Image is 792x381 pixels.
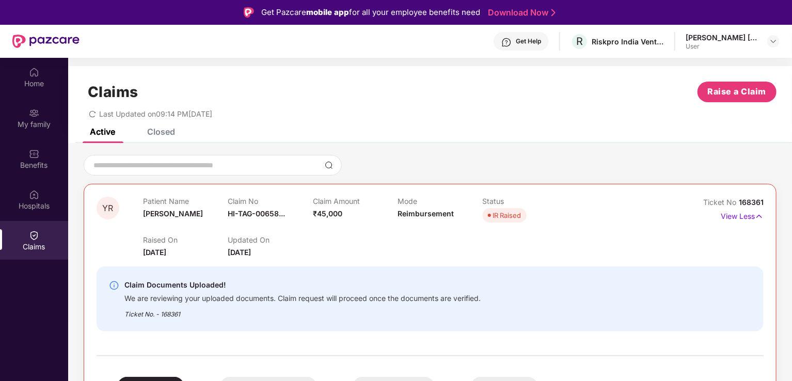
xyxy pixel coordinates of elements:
a: Download Now [488,7,552,18]
p: Raised On [143,235,228,244]
img: svg+xml;base64,PHN2ZyB4bWxucz0iaHR0cDovL3d3dy53My5vcmcvMjAwMC9zdmciIHdpZHRoPSIxNyIgaGVpZ2h0PSIxNy... [755,211,764,222]
img: svg+xml;base64,PHN2ZyBpZD0iSGVscC0zMngzMiIgeG1sbnM9Imh0dHA6Ly93d3cudzMub3JnLzIwMDAvc3ZnIiB3aWR0aD... [501,37,512,47]
div: Claim Documents Uploaded! [124,279,481,291]
p: View Less [721,208,764,222]
img: svg+xml;base64,PHN2ZyBpZD0iSG9tZSIgeG1sbnM9Imh0dHA6Ly93d3cudzMub3JnLzIwMDAvc3ZnIiB3aWR0aD0iMjAiIG... [29,67,39,77]
div: We are reviewing your uploaded documents. Claim request will proceed once the documents are verif... [124,291,481,303]
span: Reimbursement [398,209,454,218]
img: New Pazcare Logo [12,35,80,48]
div: User [686,42,758,51]
div: Active [90,126,115,137]
p: Mode [398,197,482,205]
span: Last Updated on 09:14 PM[DATE] [99,109,212,118]
span: 168361 [739,198,764,207]
span: ₹45,000 [313,209,342,218]
p: Claim No [228,197,312,205]
p: Updated On [228,235,312,244]
h1: Claims [88,83,138,101]
button: Raise a Claim [698,82,777,102]
img: Stroke [551,7,556,18]
span: Raise a Claim [708,85,767,98]
p: Claim Amount [313,197,398,205]
span: Ticket No [703,198,739,207]
span: [DATE] [228,248,251,257]
div: Get Pazcare for all your employee benefits need [261,6,480,19]
img: svg+xml;base64,PHN2ZyBpZD0iU2VhcmNoLTMyeDMyIiB4bWxucz0iaHR0cDovL3d3dy53My5vcmcvMjAwMC9zdmciIHdpZH... [325,161,333,169]
img: svg+xml;base64,PHN2ZyBpZD0iQmVuZWZpdHMiIHhtbG5zPSJodHRwOi8vd3d3LnczLm9yZy8yMDAwL3N2ZyIgd2lkdGg9Ij... [29,149,39,159]
img: svg+xml;base64,PHN2ZyBpZD0iSG9zcGl0YWxzIiB4bWxucz0iaHR0cDovL3d3dy53My5vcmcvMjAwMC9zdmciIHdpZHRoPS... [29,189,39,200]
img: Logo [244,7,254,18]
p: Patient Name [143,197,228,205]
span: [PERSON_NAME] [143,209,203,218]
span: [DATE] [143,248,166,257]
span: R [576,35,583,47]
span: HI-TAG-00658... [228,209,285,218]
img: svg+xml;base64,PHN2ZyB3aWR0aD0iMjAiIGhlaWdodD0iMjAiIHZpZXdCb3g9IjAgMCAyMCAyMCIgZmlsbD0ibm9uZSIgeG... [29,108,39,118]
img: svg+xml;base64,PHN2ZyBpZD0iQ2xhaW0iIHhtbG5zPSJodHRwOi8vd3d3LnczLm9yZy8yMDAwL3N2ZyIgd2lkdGg9IjIwIi... [29,230,39,241]
div: IR Raised [493,210,521,220]
p: Status [483,197,567,205]
div: Ticket No. - 168361 [124,303,481,319]
div: Riskpro India Ventures Private Limited [592,37,664,46]
strong: mobile app [306,7,349,17]
div: [PERSON_NAME] [PERSON_NAME] [686,33,758,42]
div: Closed [147,126,175,137]
div: Get Help [516,37,541,45]
span: YR [103,204,114,213]
img: svg+xml;base64,PHN2ZyBpZD0iSW5mby0yMHgyMCIgeG1sbnM9Imh0dHA6Ly93d3cudzMub3JnLzIwMDAvc3ZnIiB3aWR0aD... [109,280,119,291]
img: svg+xml;base64,PHN2ZyBpZD0iRHJvcGRvd24tMzJ4MzIiIHhtbG5zPSJodHRwOi8vd3d3LnczLm9yZy8yMDAwL3N2ZyIgd2... [769,37,778,45]
span: redo [89,109,96,118]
